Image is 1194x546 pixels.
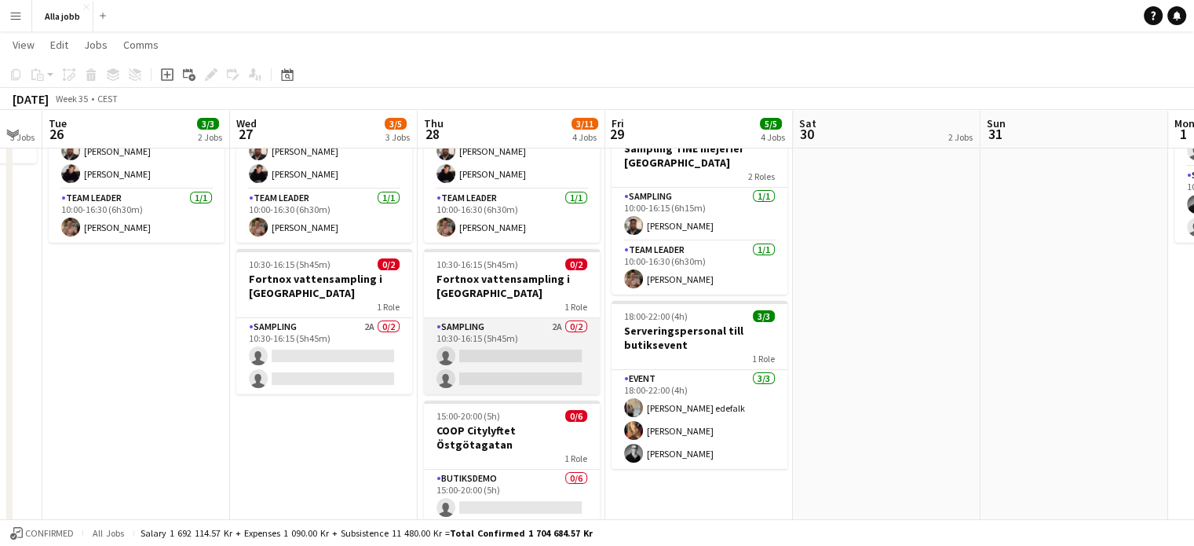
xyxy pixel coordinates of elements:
button: Confirmed [8,525,76,542]
span: Total Confirmed 1 704 684.57 kr [450,527,593,539]
h3: Fortnox vattensampling i [GEOGRAPHIC_DATA] [424,272,600,300]
div: 3 Jobs [10,131,35,143]
app-card-role: Event3/318:00-22:00 (4h)[PERSON_NAME] edefalk[PERSON_NAME][PERSON_NAME] [612,370,787,469]
app-card-role: Team Leader1/110:00-16:30 (6h30m)[PERSON_NAME] [49,189,225,243]
a: View [6,35,41,55]
span: Thu [424,116,444,130]
h3: Fortnox vattensampling i [GEOGRAPHIC_DATA] [236,272,412,300]
app-card-role: Sampling2/210:00-16:15 (6h15m)[PERSON_NAME][PERSON_NAME] [49,113,225,189]
span: 1 Role [564,301,587,313]
span: 18:00-22:00 (4h) [624,310,688,322]
span: View [13,38,35,52]
span: 26 [46,125,67,143]
span: 10:30-16:15 (5h45m) [249,258,330,270]
button: Alla jobb [32,1,93,31]
span: All jobs [89,527,127,539]
div: 3 Jobs [385,131,410,143]
app-job-card: 10:30-16:15 (5h45m)0/2Fortnox vattensampling i [GEOGRAPHIC_DATA]1 RoleSampling2A0/210:30-16:15 (5... [424,249,600,394]
h3: Serveringspersonal till butiksevent [612,324,787,352]
div: 2 Jobs [948,131,973,143]
span: 10:30-16:15 (5h45m) [436,258,518,270]
app-card-role: Sampling2/210:00-16:15 (6h15m)[PERSON_NAME][PERSON_NAME] [424,113,600,189]
a: Jobs [78,35,114,55]
span: 0/6 [565,410,587,422]
h3: Sampling TINE mejerier [GEOGRAPHIC_DATA] [612,141,787,170]
span: 3/11 [571,118,598,130]
app-card-role: Sampling2A0/210:30-16:15 (5h45m) [236,318,412,394]
span: Comms [123,38,159,52]
app-card-role: Team Leader1/110:00-16:30 (6h30m)[PERSON_NAME] [612,241,787,295]
app-card-role: Sampling2A0/210:30-16:15 (5h45m) [424,318,600,394]
span: Confirmed [25,528,74,539]
span: 5/5 [760,118,782,130]
span: Wed [236,116,257,130]
a: Edit [44,35,75,55]
app-job-card: 18:00-22:00 (4h)3/3Serveringspersonal till butiksevent1 RoleEvent3/318:00-22:00 (4h)[PERSON_NAME]... [612,301,787,469]
div: [DATE] [13,91,49,107]
span: 29 [609,125,624,143]
div: Salary 1 692 114.57 kr + Expenses 1 090.00 kr + Subsistence 11 480.00 kr = [141,527,593,539]
span: Jobs [84,38,108,52]
app-card-role: Sampling1/110:00-16:15 (6h15m)[PERSON_NAME] [612,188,787,241]
h3: COOP Citylyftet Östgötagatan [424,423,600,452]
span: 2 Roles [748,170,775,182]
span: 0/2 [565,258,587,270]
span: 1 Role [752,353,775,365]
span: 1 Role [564,453,587,464]
span: 0/2 [378,258,400,270]
app-job-card: 10:00-16:30 (6h30m)2/2Sampling TINE mejerier [GEOGRAPHIC_DATA]2 RolesSampling1/110:00-16:15 (6h15... [612,119,787,295]
span: Fri [612,116,624,130]
span: 15:00-20:00 (5h) [436,410,500,422]
div: CEST [97,93,118,104]
span: Week 35 [52,93,91,104]
span: 3/3 [753,310,775,322]
span: Tue [49,116,67,130]
app-job-card: 10:30-16:15 (5h45m)0/2Fortnox vattensampling i [GEOGRAPHIC_DATA]1 RoleSampling2A0/210:30-16:15 (5... [236,249,412,394]
div: 4 Jobs [572,131,597,143]
span: 28 [422,125,444,143]
span: Sat [799,116,816,130]
span: 1 Role [377,301,400,313]
div: 4 Jobs [761,131,785,143]
span: Edit [50,38,68,52]
span: 3/5 [385,118,407,130]
a: Comms [117,35,165,55]
span: 31 [984,125,1006,143]
app-card-role: Team Leader1/110:00-16:30 (6h30m)[PERSON_NAME] [236,189,412,243]
app-card-role: Team Leader1/110:00-16:30 (6h30m)[PERSON_NAME] [424,189,600,243]
div: 2 Jobs [198,131,222,143]
span: Sun [987,116,1006,130]
span: 3/3 [197,118,219,130]
span: 27 [234,125,257,143]
app-card-role: Sampling2/210:00-16:15 (6h15m)[PERSON_NAME][PERSON_NAME] [236,113,412,189]
span: 30 [797,125,816,143]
